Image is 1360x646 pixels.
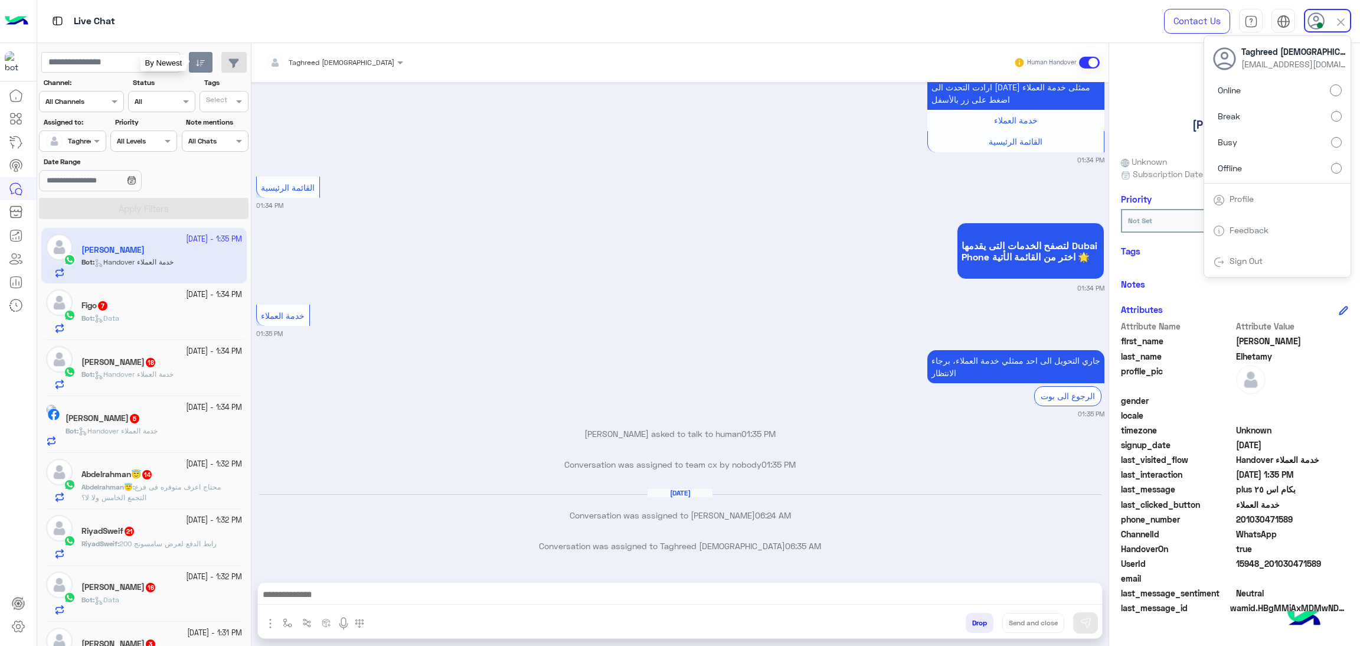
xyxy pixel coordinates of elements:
span: Mohamed [1236,335,1349,347]
label: Priority [115,117,176,128]
h5: Ahmed Arfa [81,582,156,592]
img: tab [1213,225,1225,237]
span: locale [1121,409,1234,422]
img: tab [1244,15,1258,28]
h5: Figo [81,301,109,311]
button: Trigger scenario [297,613,317,632]
span: last_visited_flow [1121,453,1234,466]
input: Busy [1331,137,1342,148]
img: defaultAdmin.png [46,289,73,316]
small: [DATE] - 1:32 PM [186,515,242,526]
img: send voice note [336,616,351,631]
span: Unknown [1121,155,1167,168]
span: Attribute Value [1236,320,1349,332]
p: Conversation was assigned to Taghreed [DEMOGRAPHIC_DATA] [256,540,1104,552]
span: Taghreed [DEMOGRAPHIC_DATA] [289,58,394,67]
span: [EMAIL_ADDRESS][DOMAIN_NAME] [1241,58,1348,70]
img: tab [1277,15,1290,28]
img: close [1334,15,1348,29]
span: Bot [81,314,93,322]
img: WhatsApp [64,366,76,378]
img: tab [1213,256,1225,268]
p: Conversation was assigned to team cx by nobody [256,458,1104,471]
h5: Youssef Mostafa [81,357,156,367]
span: email [1121,572,1234,585]
span: 01:35 PM [741,429,776,439]
a: Profile [1230,194,1254,204]
h6: Notes [1121,279,1145,289]
label: Date Range [44,156,176,167]
span: search [158,56,172,70]
h6: Attributes [1121,304,1163,315]
img: defaultAdmin.png [46,515,73,541]
span: 2 [1236,528,1349,540]
img: Facebook [48,409,60,420]
p: Live Chat [74,14,115,30]
span: القائمة الرئيسية [989,136,1042,146]
span: Break [1218,110,1240,122]
span: رابط الدفع لعرض سامسونج 200 [119,539,217,548]
span: Handover خدمة العملاء [94,370,174,379]
b: : [66,426,79,435]
span: Subscription Date : [DATE] [1133,168,1235,180]
span: Elhetamy [1236,350,1349,363]
span: Data [94,314,119,322]
span: Online [1218,84,1241,96]
button: Send and close [1002,613,1064,633]
a: tab [1239,9,1263,34]
span: last_clicked_button [1121,498,1234,511]
button: search [151,52,180,77]
a: Sign Out [1230,256,1263,266]
img: Trigger scenario [302,618,312,628]
span: القائمة الرئيسية [261,182,315,193]
button: Drop [966,613,993,633]
img: Logo [5,9,28,34]
span: null [1236,572,1349,585]
span: timezone [1121,424,1234,436]
b: : [81,482,135,491]
img: tab [50,14,65,28]
span: تقدر تتعرف على أسعار جميع المنتجات و خطط تقسيطها و العروض و الهدايا المتاحه و توافر المنتج المطلو... [931,32,1100,105]
img: tab [1213,194,1225,206]
small: [DATE] - 1:32 PM [186,459,242,470]
h5: Abdelrahman😇 [81,469,153,479]
span: null [1236,409,1349,422]
span: بكام اس ٢٥ plus [1236,483,1349,495]
span: null [1236,394,1349,407]
img: select flow [283,618,292,628]
img: picture [46,404,57,415]
img: WhatsApp [64,535,76,547]
span: خدمة العملاء [1236,498,1349,511]
span: last_name [1121,350,1234,363]
span: محتاج اعرف متوفره فى فرع التجمع الخامس ولا لا؟ [81,482,221,502]
h5: حمزة حمزه [66,413,140,423]
img: send message [1080,617,1091,629]
h5: [PERSON_NAME] [1192,118,1277,132]
div: Select [204,94,227,108]
span: wamid.HBgMMjAxMDMwNDcxNTg5FQIAEhggQUM5MDAxM0IzRDZDMjRBNkUzRTU5QjFDOUNFQ0U3QTQA [1230,602,1348,614]
div: الرجوع الى بوت [1034,386,1101,406]
span: Taghreed [DEMOGRAPHIC_DATA] [1241,45,1348,58]
span: Unknown [1236,424,1349,436]
span: 7 [98,301,107,311]
span: HandoverOn [1121,543,1234,555]
span: Bot [81,595,93,604]
input: Offline [1331,163,1342,174]
b: : [81,314,94,322]
h5: RiyadSweif [81,526,135,536]
img: WhatsApp [64,592,76,603]
span: 201030471589 [1236,513,1349,526]
img: make a call [355,619,364,628]
small: [DATE] - 1:31 PM [187,628,242,639]
label: Tags [204,77,247,88]
small: 01:34 PM [1077,155,1104,165]
span: Offline [1218,162,1242,174]
span: UserId [1121,557,1234,570]
p: 9/10/2025, 1:35 PM [927,350,1104,383]
span: 18 [146,358,155,367]
span: 16 [146,583,155,592]
span: 15948_201030471589 [1236,557,1349,570]
small: Human Handover [1027,58,1077,67]
button: create order [317,613,336,632]
img: WhatsApp [64,309,76,321]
